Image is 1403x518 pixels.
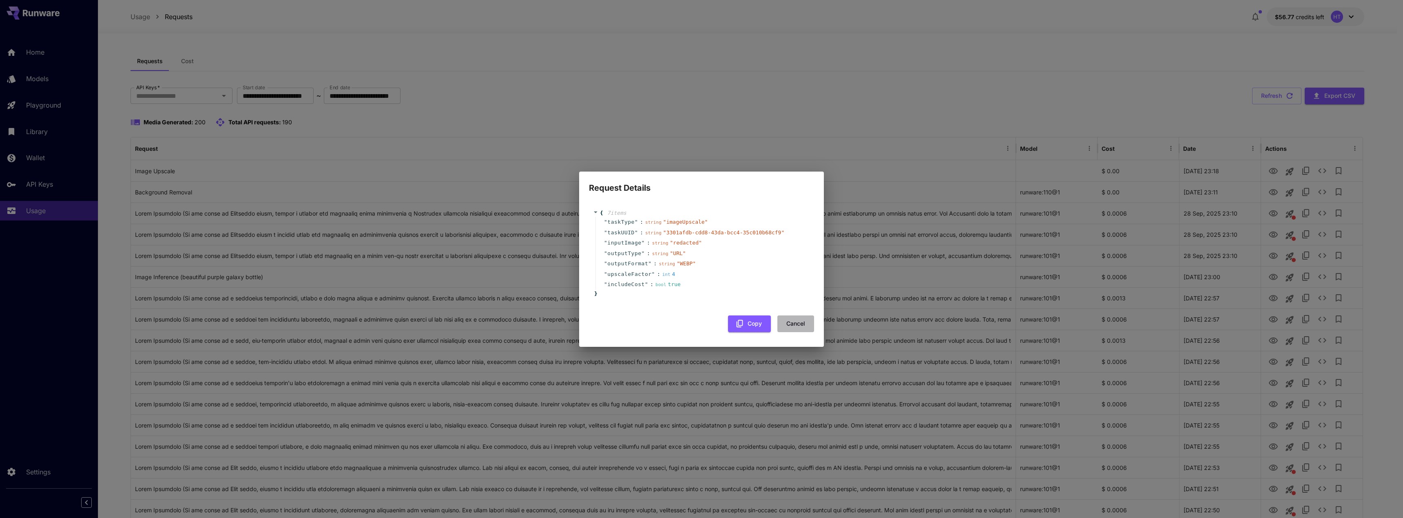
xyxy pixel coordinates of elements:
[600,209,603,217] span: {
[640,229,643,237] span: :
[579,172,824,194] h2: Request Details
[607,260,648,268] span: outputFormat
[607,210,626,216] span: 7 item s
[635,229,638,236] span: "
[655,280,681,289] div: true
[607,249,641,258] span: outputType
[640,218,643,226] span: :
[604,260,607,267] span: "
[635,219,638,225] span: "
[607,270,651,278] span: upscaleFactor
[642,240,645,246] span: "
[642,250,645,256] span: "
[652,251,668,256] span: string
[604,271,607,277] span: "
[659,261,675,267] span: string
[657,270,660,278] span: :
[677,260,696,267] span: " WEBP "
[647,239,650,247] span: :
[604,281,607,287] span: "
[604,219,607,225] span: "
[670,240,702,246] span: " redacted "
[645,230,662,236] span: string
[670,250,686,256] span: " URL "
[604,250,607,256] span: "
[662,270,675,278] div: 4
[650,280,653,289] span: :
[652,271,655,277] span: "
[647,249,650,258] span: :
[655,282,666,287] span: bool
[593,290,597,298] span: }
[607,239,641,247] span: inputImage
[777,315,814,332] button: Cancel
[607,280,645,289] span: includeCost
[728,315,771,332] button: Copy
[654,260,657,268] span: :
[645,281,648,287] span: "
[662,272,671,277] span: int
[663,229,784,236] span: " 3301afdb-cdd8-43da-bcc4-35c010b68cf9 "
[607,229,635,237] span: taskUUID
[663,219,708,225] span: " imageUpscale "
[607,218,635,226] span: taskType
[648,260,651,267] span: "
[652,240,668,246] span: string
[645,220,662,225] span: string
[604,240,607,246] span: "
[604,229,607,236] span: "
